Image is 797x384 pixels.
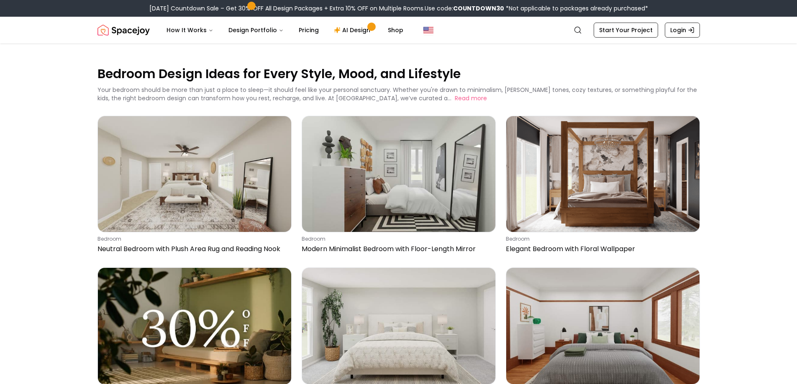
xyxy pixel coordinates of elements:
[302,236,492,242] p: bedroom
[594,23,658,38] a: Start Your Project
[160,22,410,38] nav: Main
[302,116,495,232] img: Modern Minimalist Bedroom with Floor-Length Mirror
[302,116,496,257] a: Modern Minimalist Bedroom with Floor-Length MirrorbedroomModern Minimalist Bedroom with Floor-Len...
[98,268,291,384] img: Get 30% OFF All Design Packages
[222,22,290,38] button: Design Portfolio
[97,86,697,102] p: Your bedroom should be more than just a place to sleep—it should feel like your personal sanctuar...
[381,22,410,38] a: Shop
[97,22,150,38] a: Spacejoy
[97,17,700,43] nav: Global
[292,22,325,38] a: Pricing
[665,23,700,38] a: Login
[149,4,648,13] div: [DATE] Countdown Sale – Get 30% OFF All Design Packages + Extra 10% OFF on Multiple Rooms.
[453,4,504,13] b: COUNTDOWN30
[506,116,700,257] a: Elegant Bedroom with Floral WallpaperbedroomElegant Bedroom with Floral Wallpaper
[504,4,648,13] span: *Not applicable to packages already purchased*
[506,244,697,254] p: Elegant Bedroom with Floral Wallpaper
[506,268,700,384] img: Cozy Mid-Century Bedroom with Colorful Accents
[97,116,292,257] a: Neutral Bedroom with Plush Area Rug and Reading NookbedroomNeutral Bedroom with Plush Area Rug an...
[455,94,487,102] button: Read more
[97,236,288,242] p: bedroom
[327,22,379,38] a: AI Design
[506,236,697,242] p: bedroom
[506,116,700,232] img: Elegant Bedroom with Floral Wallpaper
[302,244,492,254] p: Modern Minimalist Bedroom with Floor-Length Mirror
[97,244,288,254] p: Neutral Bedroom with Plush Area Rug and Reading Nook
[97,65,700,82] p: Bedroom Design Ideas for Every Style, Mood, and Lifestyle
[97,22,150,38] img: Spacejoy Logo
[425,4,504,13] span: Use code:
[302,268,495,384] img: Bedroom Modern Elegant with Neutral Colors
[98,116,291,232] img: Neutral Bedroom with Plush Area Rug and Reading Nook
[160,22,220,38] button: How It Works
[423,25,433,35] img: United States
